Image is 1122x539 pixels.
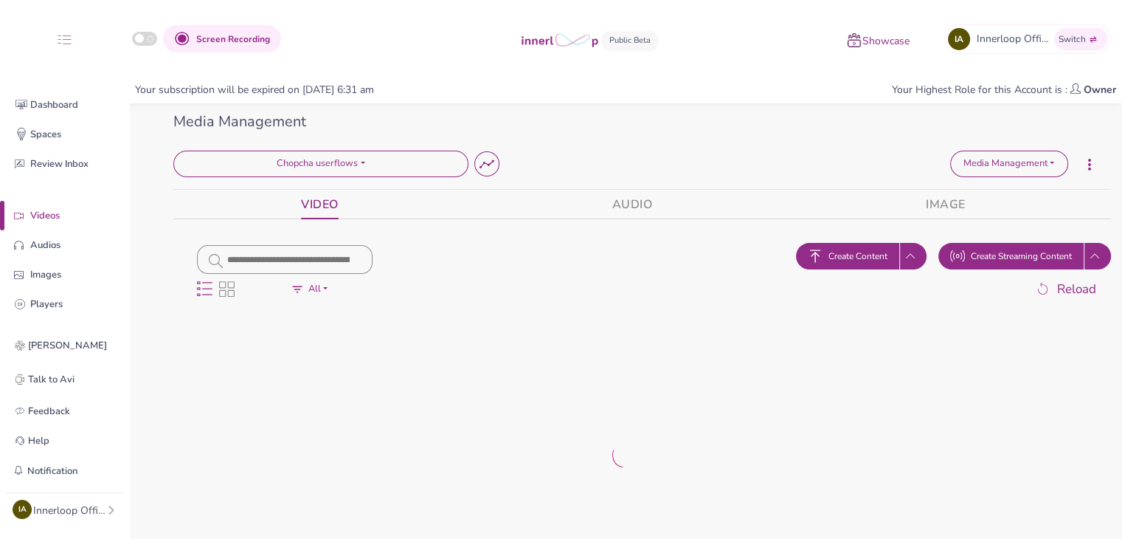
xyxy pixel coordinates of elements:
[301,190,339,219] a: VIDEO
[971,250,1072,263] span: Create Streaming Content
[30,97,122,113] p: Dashboard
[977,31,1050,47] span: Innerloop Official
[950,151,1068,177] button: Media Management
[828,250,887,263] span: Create Content
[247,277,373,302] button: All
[12,432,117,450] a: Help
[796,243,899,269] button: streamingCreate Content
[12,499,117,520] button: IAInnerloop Official Account
[926,190,966,219] a: IMAGE
[28,404,70,419] p: Feedback
[1057,280,1096,299] span: Reload
[173,111,1111,133] div: Media Management
[12,402,117,420] a: Feedback
[30,157,122,172] p: Review Inbox
[163,25,281,52] button: Screen Recording
[28,433,49,449] p: Help
[12,368,117,391] a: Talk to Avi
[28,338,107,354] p: [PERSON_NAME]
[308,282,321,295] span: All
[28,372,75,388] p: Talk to Avi
[612,190,653,219] a: AUDIO
[948,28,970,50] div: IA
[30,208,122,224] p: Videos
[1084,83,1116,97] b: Owner
[862,34,910,49] p: Showcase
[12,334,117,357] a: [PERSON_NAME]
[847,32,862,47] img: showcase icon
[886,82,1122,97] div: Your Highest Role for this Account is :
[30,267,122,283] p: Images
[1059,33,1086,45] span: Switch
[950,249,965,264] img: streaming
[1054,28,1107,50] button: Switch
[33,503,106,518] div: Innerloop Official Account
[13,500,32,519] div: IA
[938,243,1084,269] button: streamingCreate Streaming Content
[808,249,823,264] img: streaming
[30,297,122,312] p: Players
[173,151,468,177] button: Chopcha userflows
[30,238,122,253] p: Audios
[12,461,78,481] button: Notification
[1019,272,1111,305] button: Reload
[30,127,122,143] p: Spaces
[129,82,380,97] div: Your subscription will be expired on [DATE] 6:31 am
[27,464,77,479] p: Notification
